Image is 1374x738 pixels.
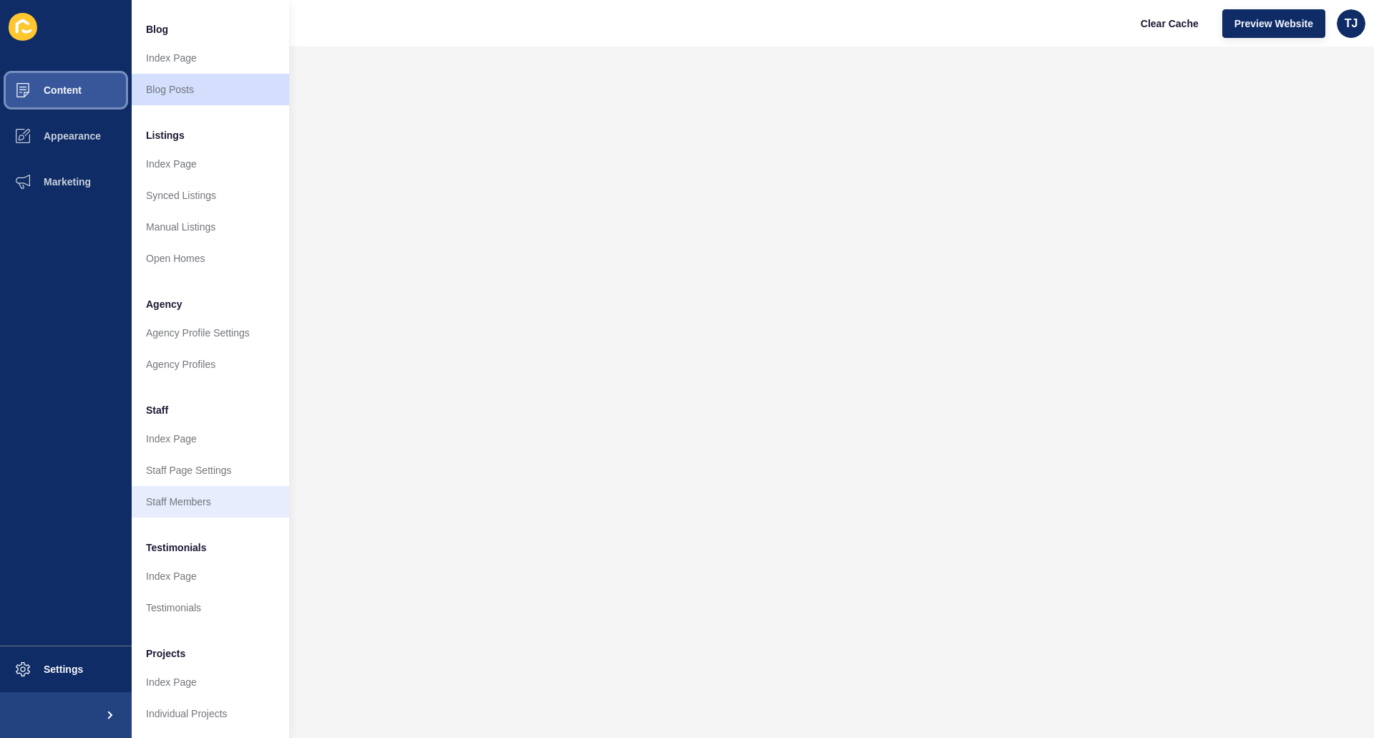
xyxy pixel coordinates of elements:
a: Index Page [132,42,289,74]
span: Preview Website [1234,16,1313,31]
span: Listings [146,128,185,142]
span: TJ [1345,16,1358,31]
a: Staff Page Settings [132,455,289,486]
a: Index Page [132,666,289,698]
a: Index Page [132,423,289,455]
button: Preview Website [1222,9,1325,38]
span: Projects [146,646,185,661]
a: Synced Listings [132,180,289,211]
a: Index Page [132,560,289,592]
button: Clear Cache [1129,9,1211,38]
span: Agency [146,297,182,311]
a: Open Homes [132,243,289,274]
a: Individual Projects [132,698,289,729]
span: Clear Cache [1141,16,1199,31]
a: Index Page [132,148,289,180]
a: Blog Posts [132,74,289,105]
span: Testimonials [146,540,207,555]
a: Staff Members [132,486,289,518]
span: Blog [146,22,168,37]
a: Testimonials [132,592,289,623]
span: Staff [146,403,168,417]
a: Manual Listings [132,211,289,243]
a: Agency Profiles [132,349,289,380]
a: Agency Profile Settings [132,317,289,349]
